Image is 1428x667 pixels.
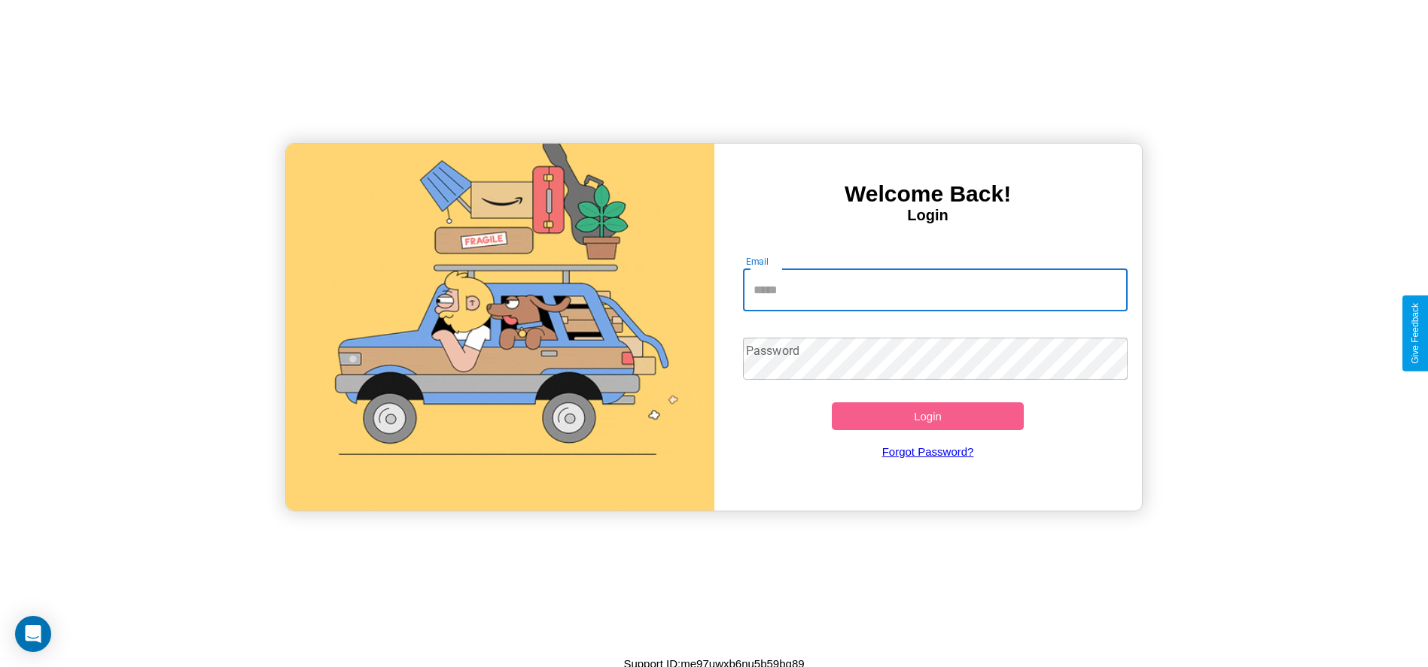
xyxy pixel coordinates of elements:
a: Forgot Password? [735,430,1120,473]
h4: Login [714,207,1142,224]
div: Give Feedback [1410,303,1420,364]
label: Email [746,255,769,268]
div: Open Intercom Messenger [15,616,51,652]
button: Login [832,402,1025,430]
h3: Welcome Back! [714,181,1142,207]
img: gif [286,144,714,511]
